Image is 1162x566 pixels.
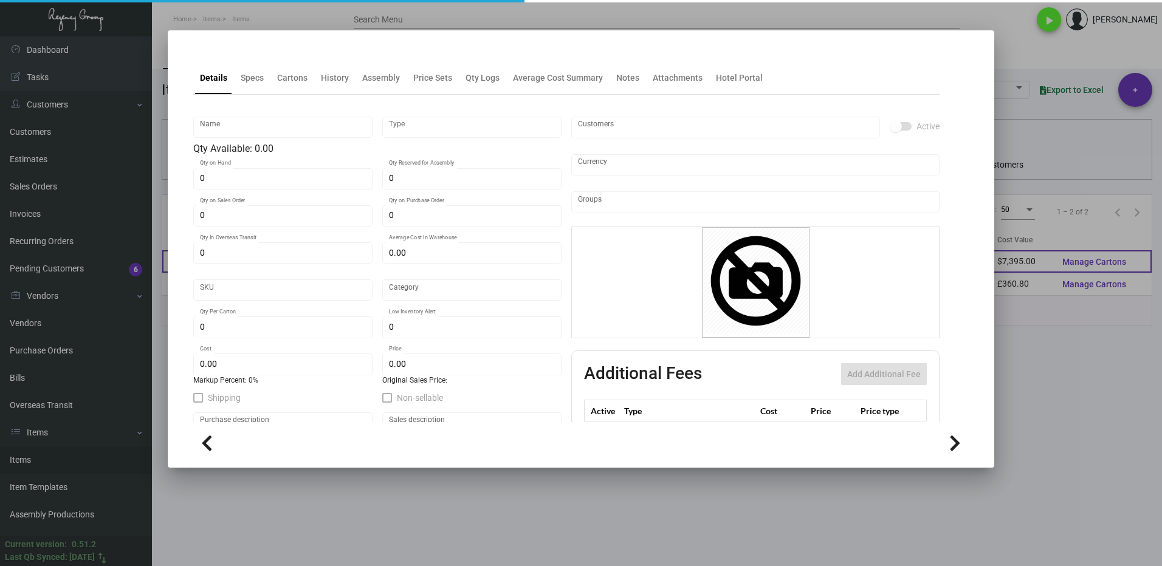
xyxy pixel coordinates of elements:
div: Assembly [362,72,400,84]
th: Price [808,400,858,421]
div: Current version: [5,538,67,551]
th: Cost [757,400,807,421]
div: Last Qb Synced: [DATE] [5,551,95,564]
div: Qty Available: 0.00 [193,141,562,156]
button: Add Additional Fee [841,363,927,385]
div: Notes [616,72,639,84]
th: Active [585,400,622,421]
div: History [321,72,349,84]
div: Specs [241,72,264,84]
span: Active [916,119,940,134]
div: Hotel Portal [716,72,763,84]
input: Add new.. [578,123,874,132]
div: Price Sets [413,72,452,84]
span: Shipping [208,390,241,405]
span: Non-sellable [397,390,443,405]
div: 0.51.2 [72,538,96,551]
th: Type [621,400,757,421]
div: Attachments [653,72,703,84]
div: Average Cost Summary [513,72,603,84]
div: Qty Logs [466,72,500,84]
div: Cartons [277,72,308,84]
th: Price type [858,400,912,421]
h2: Additional Fees [584,363,702,385]
input: Add new.. [578,197,933,207]
div: Details [200,72,227,84]
span: Add Additional Fee [847,369,921,379]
